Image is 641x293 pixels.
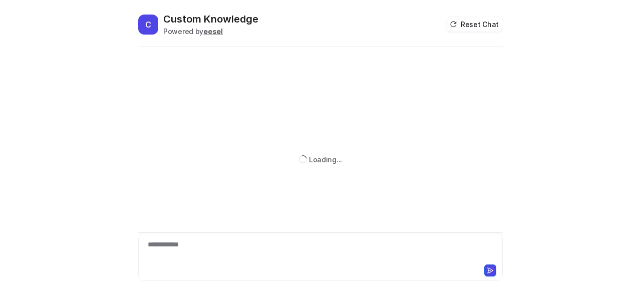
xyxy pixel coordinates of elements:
b: eesel [203,27,223,36]
div: Loading... [309,154,342,165]
span: C [138,15,158,35]
div: Powered by [163,26,258,37]
button: Reset Chat [447,17,503,32]
h2: Custom Knowledge [163,12,258,26]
